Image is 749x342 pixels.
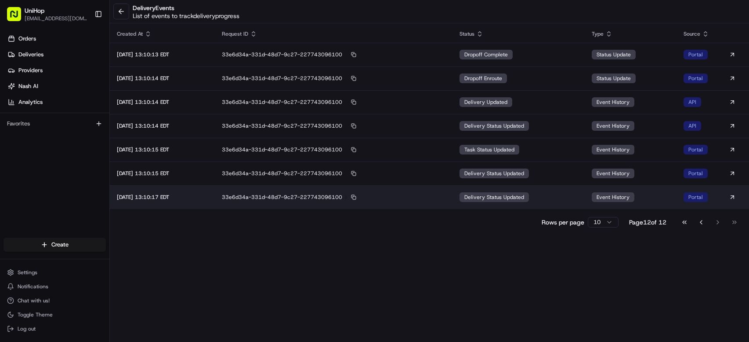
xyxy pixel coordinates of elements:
[23,57,145,66] input: Clear
[18,66,43,74] span: Providers
[464,122,524,129] span: delivery status updated
[51,241,69,249] span: Create
[222,30,445,37] div: Request ID
[464,146,514,153] span: task status updated
[597,99,630,106] span: event history
[18,35,36,43] span: Orders
[222,169,445,177] div: 33e6d34a-331d-48d7-9c27-227743096100
[4,32,109,46] a: Orders
[25,6,44,15] button: UniHop
[4,266,106,279] button: Settings
[597,51,631,58] span: status update
[464,170,524,177] span: delivery status updated
[4,309,106,321] button: Toggle Theme
[684,97,701,107] div: API
[4,294,106,307] button: Chat with us!
[684,145,708,154] div: Portal
[4,79,109,93] a: Nash AI
[4,323,106,335] button: Log out
[684,121,701,131] div: API
[5,124,71,140] a: 📗Knowledge Base
[18,82,38,90] span: Nash AI
[117,146,208,153] div: [DATE] 13:10:15 EDT
[117,30,208,37] div: Created At
[684,169,708,178] div: Portal
[18,128,67,136] span: Knowledge Base
[9,9,26,26] img: Nash
[83,128,141,136] span: API Documentation
[117,170,208,177] div: [DATE] 13:10:15 EDT
[4,280,106,293] button: Notifications
[149,87,160,97] button: Start new chat
[25,15,87,22] button: [EMAIL_ADDRESS][DOMAIN_NAME]
[133,4,239,12] h2: delivery Events
[592,30,669,37] div: Type
[9,84,25,100] img: 1736555255976-a54dd68f-1ca7-489b-9aae-adbdc363a1c4
[684,30,709,37] div: Source
[30,93,111,100] div: We're available if you need us!
[684,192,708,202] div: Portal
[74,129,81,136] div: 💻
[30,84,144,93] div: Start new chat
[597,170,630,177] span: event history
[464,75,502,82] span: dropoff enroute
[597,122,630,129] span: event history
[18,98,43,106] span: Analytics
[18,325,36,332] span: Log out
[684,74,708,83] div: Portal
[222,122,445,130] div: 33e6d34a-331d-48d7-9c27-227743096100
[222,193,445,201] div: 33e6d34a-331d-48d7-9c27-227743096100
[597,146,630,153] span: event history
[62,149,106,156] a: Powered byPylon
[464,194,524,201] span: delivery status updated
[18,269,37,276] span: Settings
[4,238,106,252] button: Create
[117,194,208,201] div: [DATE] 13:10:17 EDT
[9,35,160,49] p: Welcome 👋
[464,99,507,106] span: delivery updated
[222,98,445,106] div: 33e6d34a-331d-48d7-9c27-227743096100
[18,51,43,59] span: Deliveries
[4,117,106,131] div: Favorites
[464,51,508,58] span: dropoff complete
[222,74,445,82] div: 33e6d34a-331d-48d7-9c27-227743096100
[542,218,584,227] p: Rows per page
[222,51,445,59] div: 33e6d34a-331d-48d7-9c27-227743096100
[117,75,208,82] div: [DATE] 13:10:14 EDT
[117,51,208,58] div: [DATE] 13:10:13 EDT
[4,48,109,62] a: Deliveries
[4,4,91,25] button: UniHop[EMAIL_ADDRESS][DOMAIN_NAME]
[117,99,208,106] div: [DATE] 13:10:14 EDT
[460,30,578,37] div: Status
[18,283,48,290] span: Notifications
[222,146,445,154] div: 33e6d34a-331d-48d7-9c27-227743096100
[9,129,16,136] div: 📗
[71,124,145,140] a: 💻API Documentation
[684,50,708,59] div: Portal
[133,11,239,20] p: List of events to track delivery progress
[117,122,208,129] div: [DATE] 13:10:14 EDT
[4,63,109,77] a: Providers
[4,95,109,109] a: Analytics
[87,149,106,156] span: Pylon
[597,194,630,201] span: event history
[629,218,666,227] div: Page 12 of 12
[597,75,631,82] span: status update
[18,297,50,304] span: Chat with us!
[18,311,53,318] span: Toggle Theme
